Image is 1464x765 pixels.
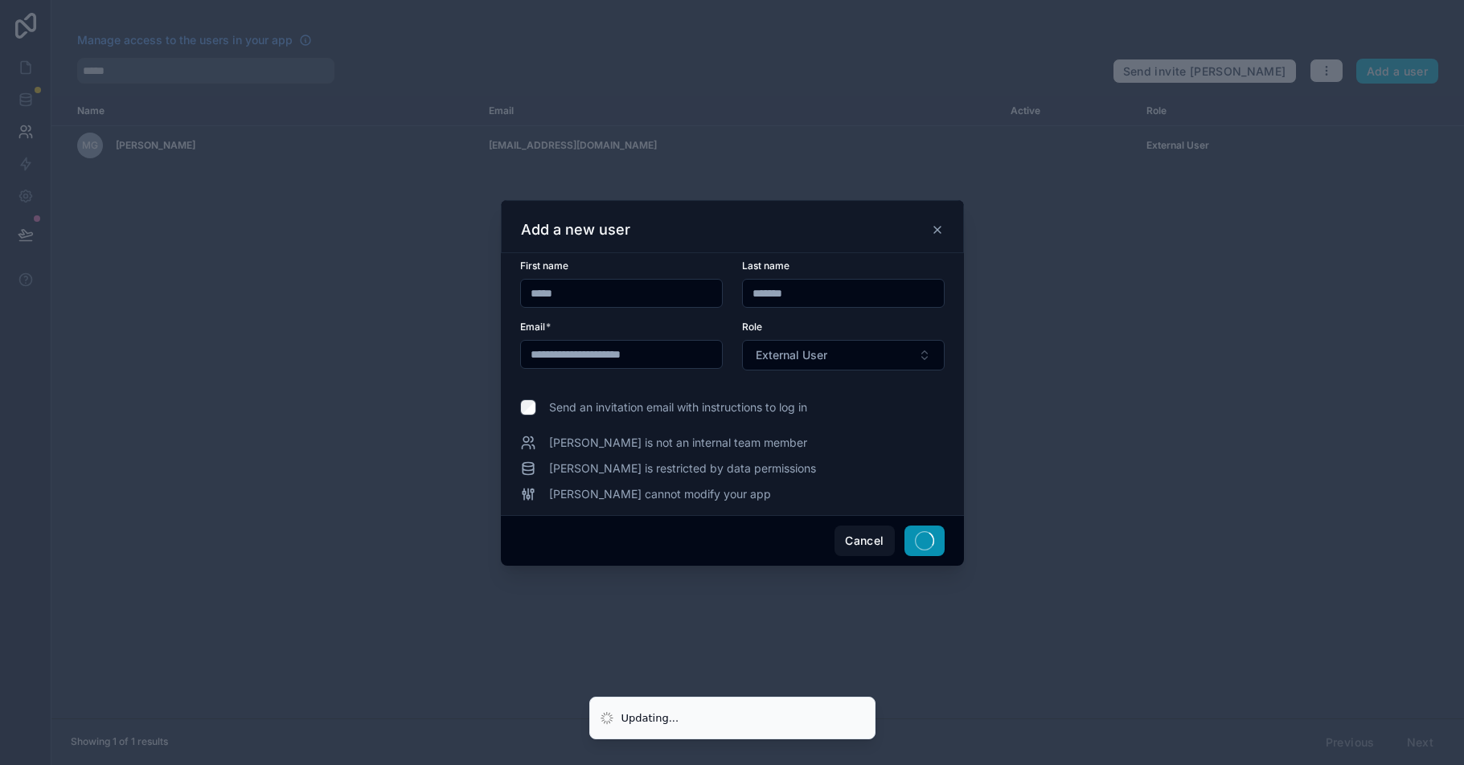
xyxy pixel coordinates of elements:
h3: Add a new user [521,220,630,239]
span: Role [742,321,762,333]
span: First name [520,260,568,272]
span: Send an invitation email with instructions to log in [549,399,807,415]
button: Select Button [742,340,945,370]
span: Last name [742,260,789,272]
span: [PERSON_NAME] cannot modify your app [549,486,771,502]
span: [PERSON_NAME] is restricted by data permissions [549,460,816,477]
span: Email [520,321,545,333]
div: Updating... [621,710,679,726]
button: Cancel [835,526,894,556]
input: Send an invitation email with instructions to log in [520,399,536,415]
span: External User [756,347,827,363]
span: [PERSON_NAME] is not an internal team member [549,435,807,451]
